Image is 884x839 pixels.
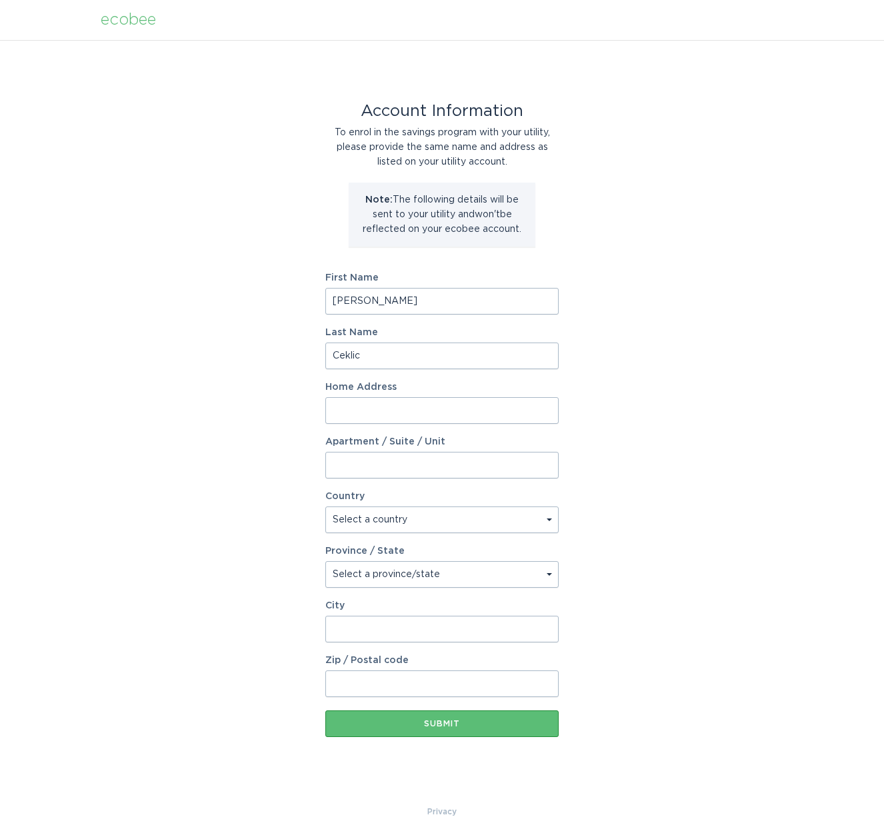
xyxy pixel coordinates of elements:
label: City [325,601,559,610]
a: Privacy Policy & Terms of Use [427,804,457,819]
div: To enrol in the savings program with your utility, please provide the same name and address as li... [325,125,559,169]
p: The following details will be sent to your utility and won't be reflected on your ecobee account. [359,193,525,237]
div: Submit [332,720,552,728]
label: Country [325,492,365,501]
div: Account Information [325,104,559,119]
label: Zip / Postal code [325,656,559,665]
label: Apartment / Suite / Unit [325,437,559,446]
label: First Name [325,273,559,283]
label: Province / State [325,546,405,556]
strong: Note: [365,195,393,205]
label: Last Name [325,328,559,337]
div: ecobee [101,13,156,27]
button: Submit [325,710,559,737]
label: Home Address [325,383,559,392]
